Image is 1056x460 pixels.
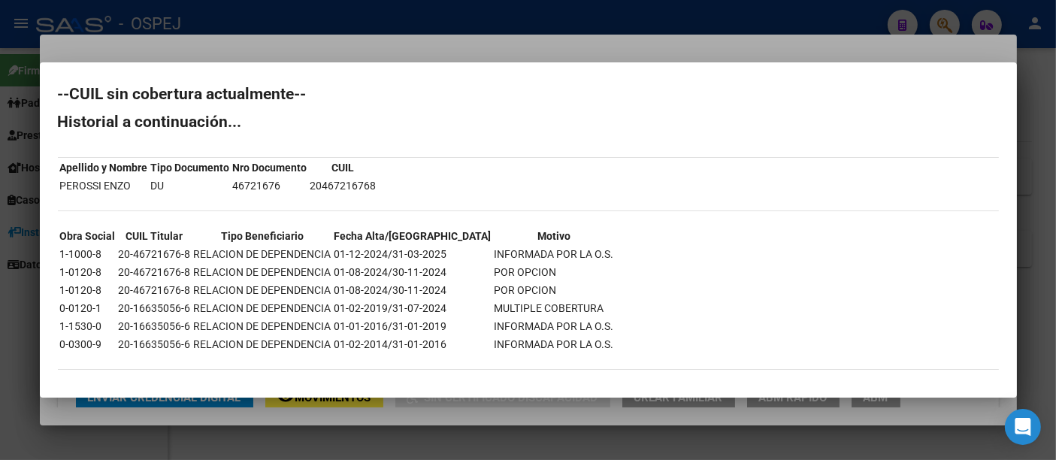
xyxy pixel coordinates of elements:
td: 01-02-2019/31-07-2024 [334,300,492,316]
td: 01-12-2024/31-03-2025 [334,246,492,262]
td: MULTIPLE COBERTURA [494,300,615,316]
td: 01-08-2024/30-11-2024 [334,282,492,298]
td: POR OPCION [494,264,615,280]
td: 20-46721676-8 [118,246,192,262]
td: DU [150,177,231,194]
td: 20-16635056-6 [118,318,192,334]
td: 20-46721676-8 [118,264,192,280]
td: 01-02-2014/31-01-2016 [334,336,492,353]
th: Apellido y Nombre [59,159,149,176]
td: 01-01-2016/31-01-2019 [334,318,492,334]
td: 20-16635056-6 [118,336,192,353]
div: Open Intercom Messenger [1005,409,1041,445]
td: 20467216768 [310,177,377,194]
td: INFORMADA POR LA O.S. [494,246,615,262]
th: Motivo [494,228,615,244]
td: 1-1530-0 [59,318,116,334]
td: 1-0120-8 [59,282,116,298]
td: POR OPCION [494,282,615,298]
th: Tipo Beneficiario [193,228,332,244]
td: RELACION DE DEPENDENCIA [193,246,332,262]
td: 46721676 [232,177,308,194]
td: INFORMADA POR LA O.S. [494,318,615,334]
td: INFORMADA POR LA O.S. [494,336,615,353]
th: Fecha Alta/[GEOGRAPHIC_DATA] [334,228,492,244]
th: CUIL [310,159,377,176]
td: RELACION DE DEPENDENCIA [193,282,332,298]
td: 20-46721676-8 [118,282,192,298]
th: CUIL Titular [118,228,192,244]
td: RELACION DE DEPENDENCIA [193,300,332,316]
h2: Historial a continuación... [58,114,999,129]
td: 1-1000-8 [59,246,116,262]
th: Tipo Documento [150,159,231,176]
td: 01-08-2024/30-11-2024 [334,264,492,280]
td: RELACION DE DEPENDENCIA [193,264,332,280]
td: 1-0120-8 [59,264,116,280]
h2: --CUIL sin cobertura actualmente-- [58,86,999,101]
td: PEROSSI ENZO [59,177,149,194]
td: 0-0120-1 [59,300,116,316]
th: Nro Documento [232,159,308,176]
th: Obra Social [59,228,116,244]
td: RELACION DE DEPENDENCIA [193,336,332,353]
td: RELACION DE DEPENDENCIA [193,318,332,334]
td: 20-16635056-6 [118,300,192,316]
td: 0-0300-9 [59,336,116,353]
